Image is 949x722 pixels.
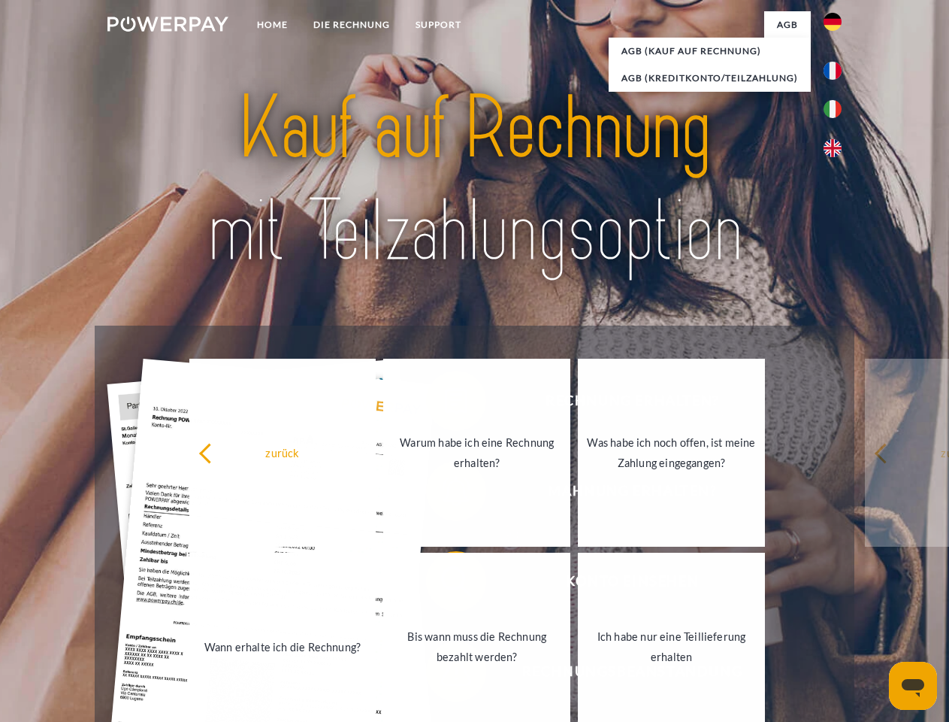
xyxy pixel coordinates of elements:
[244,11,301,38] a: Home
[403,11,474,38] a: SUPPORT
[392,626,561,667] div: Bis wann muss die Rechnung bezahlt werden?
[198,442,367,463] div: zurück
[392,432,561,473] div: Warum habe ich eine Rechnung erhalten?
[578,359,765,547] a: Was habe ich noch offen, ist meine Zahlung eingegangen?
[609,38,811,65] a: AGB (Kauf auf Rechnung)
[764,11,811,38] a: agb
[587,432,756,473] div: Was habe ich noch offen, ist meine Zahlung eingegangen?
[609,65,811,92] a: AGB (Kreditkonto/Teilzahlung)
[824,100,842,118] img: it
[824,139,842,157] img: en
[301,11,403,38] a: DIE RECHNUNG
[198,636,367,657] div: Wann erhalte ich die Rechnung?
[824,62,842,80] img: fr
[107,17,228,32] img: logo-powerpay-white.svg
[824,13,842,31] img: de
[889,662,937,710] iframe: Button to launch messaging window
[587,626,756,667] div: Ich habe nur eine Teillieferung erhalten
[144,72,805,288] img: title-powerpay_de.svg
